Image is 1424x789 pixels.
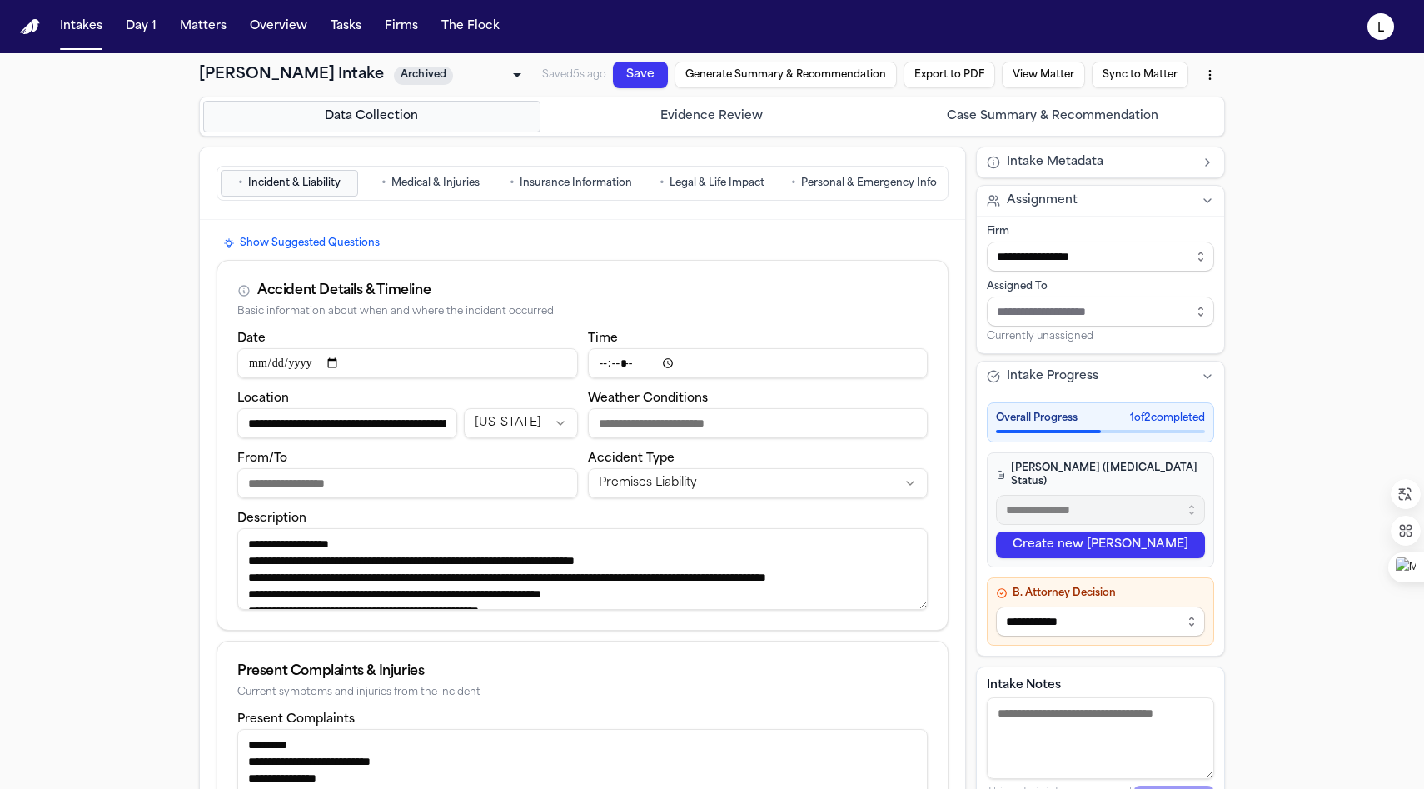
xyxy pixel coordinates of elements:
span: • [660,175,665,192]
span: Insurance Information [520,177,632,190]
div: Current symptoms and injuries from the incident [237,687,928,699]
nav: Intake steps [203,101,1221,132]
span: Medical & Injuries [391,177,480,190]
button: Go to Data Collection step [203,101,540,132]
button: Day 1 [119,12,163,42]
span: Intake Metadata [1007,154,1103,171]
span: Archived [394,67,453,85]
button: Intakes [53,12,109,42]
button: Show Suggested Questions [217,233,386,253]
button: Export to PDF [904,62,995,88]
button: Go to Case Summary & Recommendation step [884,101,1221,132]
span: Saved 5s ago [542,70,606,80]
button: Overview [243,12,314,42]
span: Intake Progress [1007,368,1098,385]
label: From/To [237,452,287,465]
input: Incident date [237,348,578,378]
span: • [238,175,243,192]
div: Firm [987,225,1214,238]
button: More actions [1195,60,1225,90]
button: Go to Medical & Injuries [361,170,499,197]
span: Incident & Liability [248,177,341,190]
span: Personal & Emergency Info [801,177,937,190]
input: Weather conditions [588,408,929,438]
span: Legal & Life Impact [670,177,764,190]
button: View Matter [1002,62,1085,88]
label: Time [588,332,618,345]
button: Go to Legal & Life Impact [643,170,780,197]
h4: B. Attorney Decision [996,587,1205,600]
h1: [PERSON_NAME] Intake [199,63,384,87]
label: Present Complaints [237,713,355,726]
button: Save [613,62,668,88]
button: Incident state [464,408,577,438]
div: Update intake status [394,63,527,87]
textarea: Intake notes [987,697,1214,779]
div: Present Complaints & Injuries [237,662,928,682]
input: Incident time [588,348,929,378]
input: From/To destination [237,468,578,498]
label: Location [237,392,289,405]
a: Home [20,19,40,35]
span: • [791,175,796,192]
span: 1 of 2 completed [1130,412,1205,425]
label: Description [237,512,306,525]
label: Date [237,332,266,345]
button: Intake Progress [977,362,1224,392]
span: Overall Progress [996,412,1078,425]
label: Intake Notes [987,677,1214,694]
span: • [381,175,386,192]
span: Assignment [1007,192,1078,209]
img: Finch Logo [20,19,40,35]
button: Go to Insurance Information [502,170,640,197]
input: Incident location [237,408,457,438]
button: Intake Metadata [977,147,1224,177]
textarea: Incident description [237,528,928,610]
button: Sync to Matter [1092,62,1188,88]
input: Assign to staff member [987,297,1214,327]
div: Accident Details & Timeline [257,281,431,301]
button: Go to Evidence Review step [544,101,881,132]
button: Firms [378,12,425,42]
div: Basic information about when and where the incident occurred [237,306,928,318]
button: The Flock [435,12,506,42]
h4: [PERSON_NAME] ([MEDICAL_DATA] Status) [996,462,1205,488]
button: Go to Incident & Liability [221,170,358,197]
div: Assigned To [987,280,1214,293]
button: Go to Personal & Emergency Info [784,170,944,197]
span: • [510,175,515,192]
button: Tasks [324,12,368,42]
label: Weather Conditions [588,392,708,405]
input: Select firm [987,242,1214,272]
label: Accident Type [588,452,675,465]
button: Generate Summary & Recommendation [675,62,897,88]
button: Assignment [977,186,1224,216]
button: Create new [PERSON_NAME] [996,532,1205,558]
button: Matters [173,12,233,42]
span: Currently unassigned [987,330,1093,343]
